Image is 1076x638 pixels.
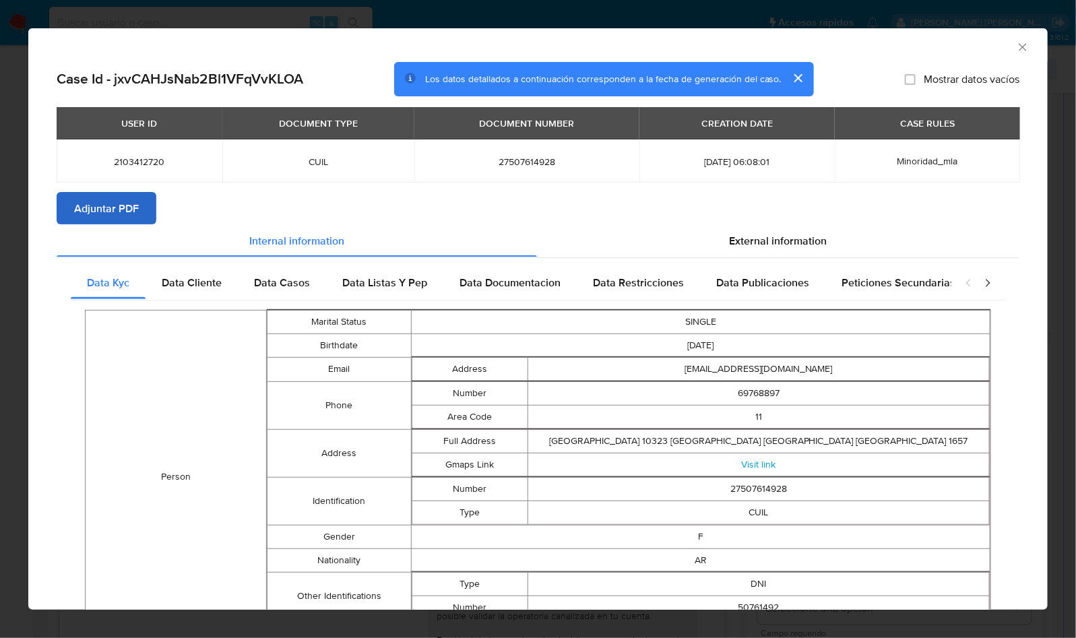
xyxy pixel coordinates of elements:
span: CUIL [239,156,399,168]
td: 27507614928 [528,477,989,501]
input: Mostrar datos vacíos [905,73,916,84]
td: Number [412,381,528,405]
span: Mostrar datos vacíos [924,72,1019,86]
td: Full Address [412,429,528,453]
td: Address [267,429,412,477]
span: Adjuntar PDF [74,193,139,223]
span: External information [729,232,827,248]
td: Email [267,357,412,381]
div: USER ID [113,112,165,135]
span: Minoridad_mla [897,154,958,168]
td: Number [412,477,528,501]
td: Gmaps Link [412,453,528,476]
span: Internal information [249,232,344,248]
td: Number [412,596,528,619]
div: Detailed info [57,224,1019,257]
span: Data Listas Y Pep [342,275,427,290]
button: cerrar [782,62,814,94]
a: Visit link [741,457,776,471]
span: Data Casos [254,275,310,290]
td: [DATE] [412,333,990,357]
td: CUIL [528,501,989,524]
span: Data Cliente [162,275,222,290]
td: Type [412,572,528,596]
div: Detailed internal info [71,267,951,299]
span: Peticiones Secundarias [842,275,955,290]
div: CASE RULES [892,112,963,135]
td: Address [412,357,528,381]
td: Type [412,501,528,524]
td: 11 [528,405,989,428]
div: DOCUMENT NUMBER [472,112,583,135]
button: Adjuntar PDF [57,192,156,224]
span: 27507614928 [431,156,623,168]
span: Data Kyc [87,275,129,290]
td: Other Identifications [267,572,412,620]
span: 2103412720 [73,156,206,168]
td: [GEOGRAPHIC_DATA] 10323 [GEOGRAPHIC_DATA] [GEOGRAPHIC_DATA] [GEOGRAPHIC_DATA] 1657 [528,429,989,453]
td: DNI [528,572,989,596]
div: CREATION DATE [693,112,781,135]
td: F [412,525,990,548]
span: [DATE] 06:08:01 [656,156,819,168]
span: Los datos detallados a continuación corresponden a la fecha de generación del caso. [425,72,782,86]
td: Area Code [412,405,528,428]
div: closure-recommendation-modal [28,28,1048,610]
td: [EMAIL_ADDRESS][DOMAIN_NAME] [528,357,989,381]
td: Birthdate [267,333,412,357]
td: Nationality [267,548,412,572]
td: Identification [267,477,412,525]
h2: Case Id - jxvCAHJsNab2Bl1VFqVvKLOA [57,70,303,88]
td: Marital Status [267,310,412,333]
td: 50761492 [528,596,989,619]
td: Gender [267,525,412,548]
span: Data Documentacion [460,275,561,290]
span: Data Restricciones [593,275,684,290]
td: SINGLE [412,310,990,333]
div: DOCUMENT TYPE [271,112,366,135]
span: Data Publicaciones [716,275,809,290]
button: Cerrar ventana [1016,40,1028,53]
td: AR [412,548,990,572]
td: Phone [267,381,412,429]
td: 69768897 [528,381,989,405]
